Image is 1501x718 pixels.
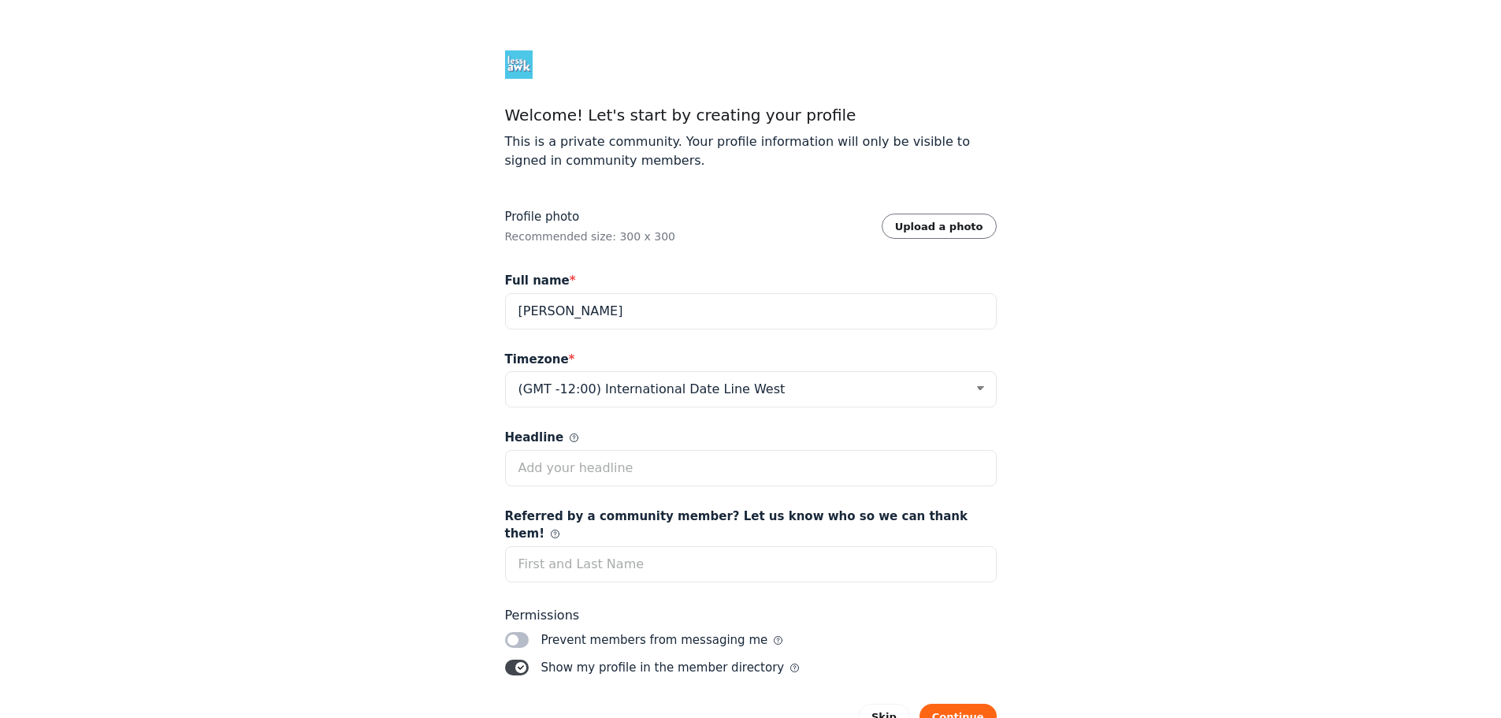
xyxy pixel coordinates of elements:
span: Referred by a community member? Let us know who so we can thank them! [505,508,997,543]
input: First and Last Name [505,546,997,582]
label: Profile photo [505,208,676,226]
div: Recommended size: 300 x 300 [505,229,676,244]
span: Permissions [505,608,997,623]
span: Full name [505,272,576,290]
span: Timezone [505,351,575,369]
span: Show my profile in the member directory [541,659,800,677]
span: Prevent members from messaging me [541,631,783,649]
img: Less Awkward Hub [505,50,533,79]
input: Add your headline [505,450,997,486]
p: This is a private community. Your profile information will only be visible to signed in community... [505,132,997,170]
span: Headline [505,429,579,447]
h1: Welcome! Let's start by creating your profile [505,104,997,126]
button: Upload a photo [882,214,997,239]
